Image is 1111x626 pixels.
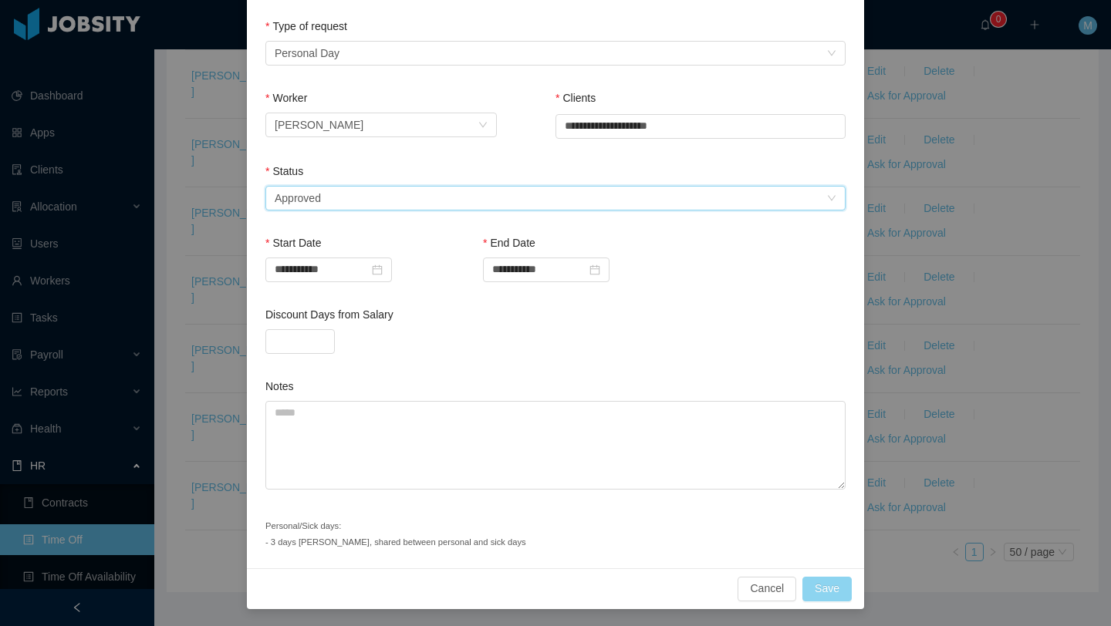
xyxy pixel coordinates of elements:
[266,330,334,353] input: Discount Days from Salary
[802,577,852,601] button: Save
[738,577,796,601] button: Cancel
[275,187,321,210] div: Approved
[265,521,526,547] small: Personal/Sick days: - 3 days [PERSON_NAME], shared between personal and sick days
[555,92,596,104] label: Clients
[265,165,303,177] label: Status
[265,92,307,104] label: Worker
[265,237,321,249] label: Start Date
[483,237,535,249] label: End Date
[589,264,600,275] i: icon: calendar
[265,20,347,32] label: Type of request
[265,380,294,392] label: Notes
[372,264,383,275] i: icon: calendar
[275,113,363,136] div: Julio Avila
[265,308,393,321] label: Discount Days from Salary
[265,401,846,490] textarea: Notes
[275,42,339,65] div: Personal Day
